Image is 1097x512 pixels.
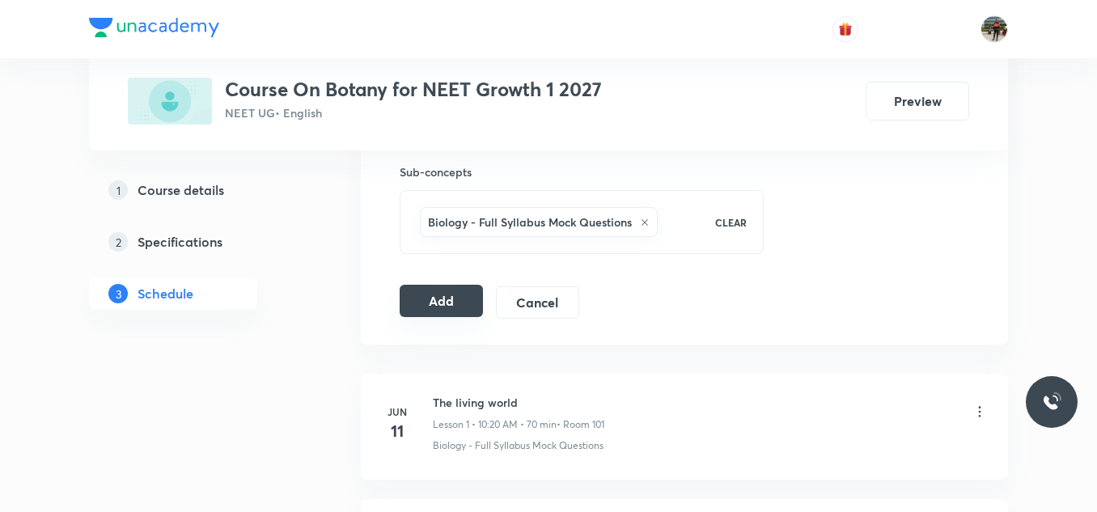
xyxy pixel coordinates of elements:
[1042,392,1061,412] img: ttu
[832,16,858,42] button: avatar
[89,174,309,206] a: 1Course details
[400,163,764,180] h6: Sub-concepts
[433,438,604,453] p: Biology - Full Syllabus Mock Questions
[838,22,853,36] img: avatar
[381,404,413,419] h6: Jun
[428,214,632,231] h6: Biology - Full Syllabus Mock Questions
[138,232,222,252] h5: Specifications
[433,394,604,411] h6: The living world
[108,232,128,252] p: 2
[557,417,604,432] p: • Room 101
[400,285,483,317] button: Add
[89,226,309,258] a: 2Specifications
[866,82,969,121] button: Preview
[715,215,747,230] p: CLEAR
[381,419,413,443] h4: 11
[225,78,602,101] h3: Course On Botany for NEET Growth 1 2027
[128,78,212,125] img: 67A3904E-4367-418F-90BD-5A61E52AB237_plus.png
[89,18,219,41] a: Company Logo
[225,104,602,121] p: NEET UG • English
[138,180,224,200] h5: Course details
[89,18,219,37] img: Company Logo
[108,284,128,303] p: 3
[108,180,128,200] p: 1
[138,284,193,303] h5: Schedule
[496,286,579,319] button: Cancel
[433,417,557,432] p: Lesson 1 • 10:20 AM • 70 min
[981,15,1008,43] img: Shrikanth Reddy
